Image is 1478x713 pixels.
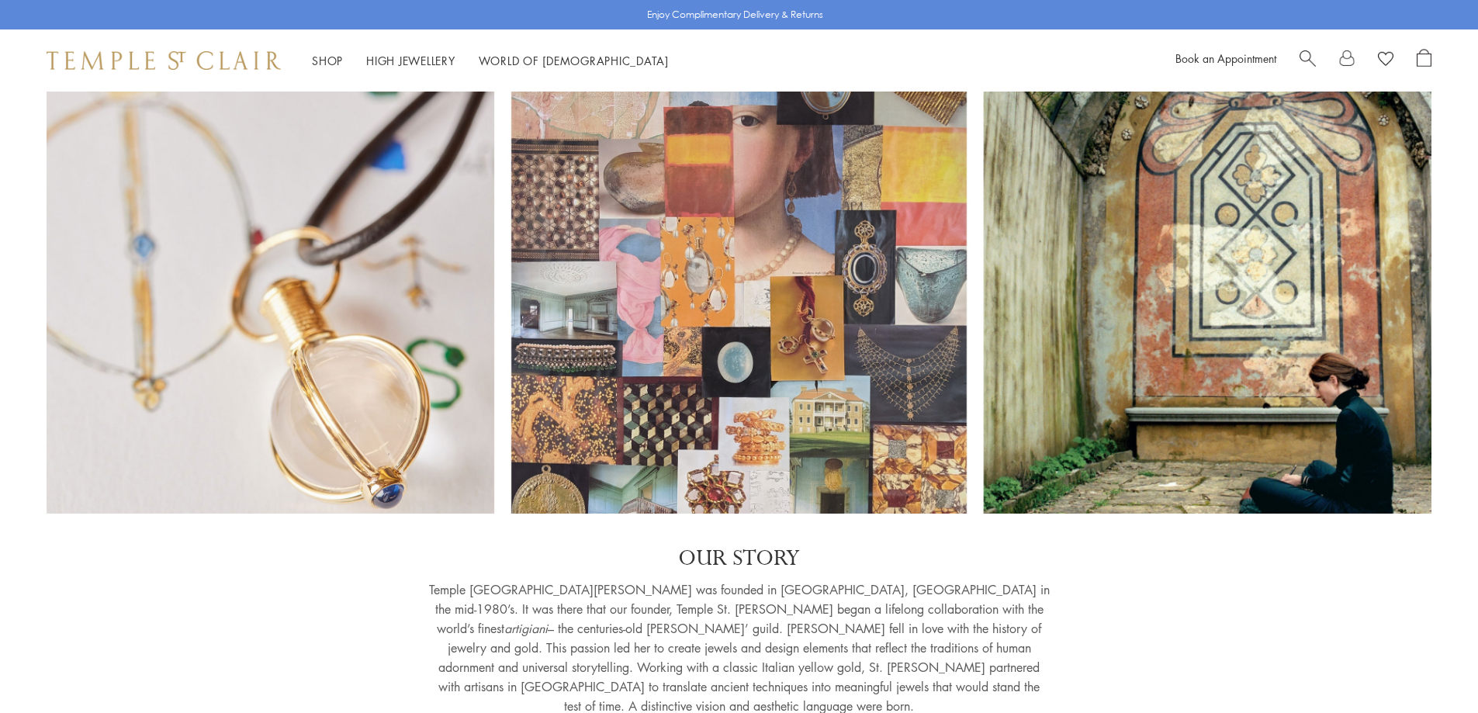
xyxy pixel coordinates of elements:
[1417,49,1431,72] a: Open Shopping Bag
[647,7,823,22] p: Enjoy Complimentary Delivery & Returns
[504,620,548,637] em: artigiani
[312,51,669,71] nav: Main navigation
[1300,49,1316,72] a: Search
[479,53,669,68] a: World of [DEMOGRAPHIC_DATA]World of [DEMOGRAPHIC_DATA]
[312,53,343,68] a: ShopShop
[47,51,281,70] img: Temple St. Clair
[366,53,455,68] a: High JewelleryHigh Jewellery
[1378,49,1393,72] a: View Wishlist
[429,545,1050,573] p: OUR STORY
[1175,50,1276,66] a: Book an Appointment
